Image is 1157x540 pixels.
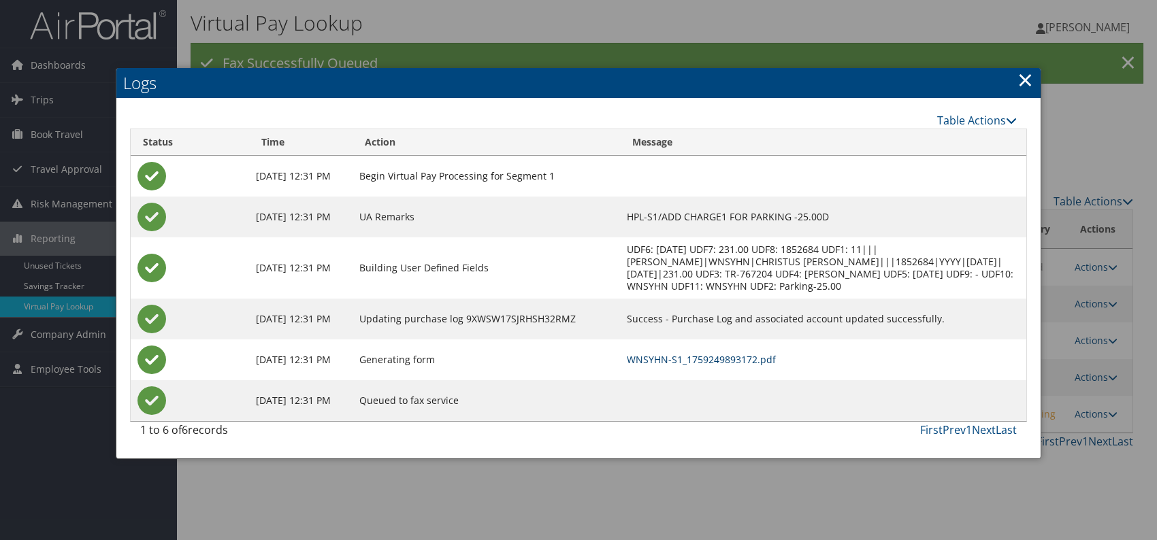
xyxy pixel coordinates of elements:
td: Queued to fax service [353,380,620,421]
th: Status: activate to sort column ascending [131,129,249,156]
a: Last [996,422,1017,437]
h2: Logs [116,68,1041,98]
a: Prev [943,422,966,437]
a: 1 [966,422,972,437]
td: [DATE] 12:31 PM [249,156,353,197]
a: Table Actions [937,113,1017,128]
td: Generating form [353,339,620,380]
a: First [920,422,943,437]
td: UDF6: [DATE] UDF7: 231.00 UDF8: 1852684 UDF1: 11|||[PERSON_NAME]|WNSYHN|CHRISTUS [PERSON_NAME]|||... [620,237,1026,299]
td: [DATE] 12:31 PM [249,299,353,339]
td: Success - Purchase Log and associated account updated successfully. [620,299,1026,339]
th: Action: activate to sort column ascending [353,129,620,156]
td: Building User Defined Fields [353,237,620,299]
td: Updating purchase log 9XWSW17SJRHSH32RMZ [353,299,620,339]
td: [DATE] 12:31 PM [249,197,353,237]
td: [DATE] 12:31 PM [249,380,353,421]
div: 1 to 6 of records [140,422,344,445]
td: Begin Virtual Pay Processing for Segment 1 [353,156,620,197]
td: HPL-S1/ADD CHARGE1 FOR PARKING -25.00D [620,197,1026,237]
th: Time: activate to sort column ascending [249,129,353,156]
a: Next [972,422,996,437]
a: Close [1017,66,1033,93]
td: UA Remarks [353,197,620,237]
td: [DATE] 12:31 PM [249,339,353,380]
a: WNSYHN-S1_1759249893172.pdf [627,353,776,366]
td: [DATE] 12:31 PM [249,237,353,299]
th: Message: activate to sort column ascending [620,129,1026,156]
span: 6 [182,422,188,437]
